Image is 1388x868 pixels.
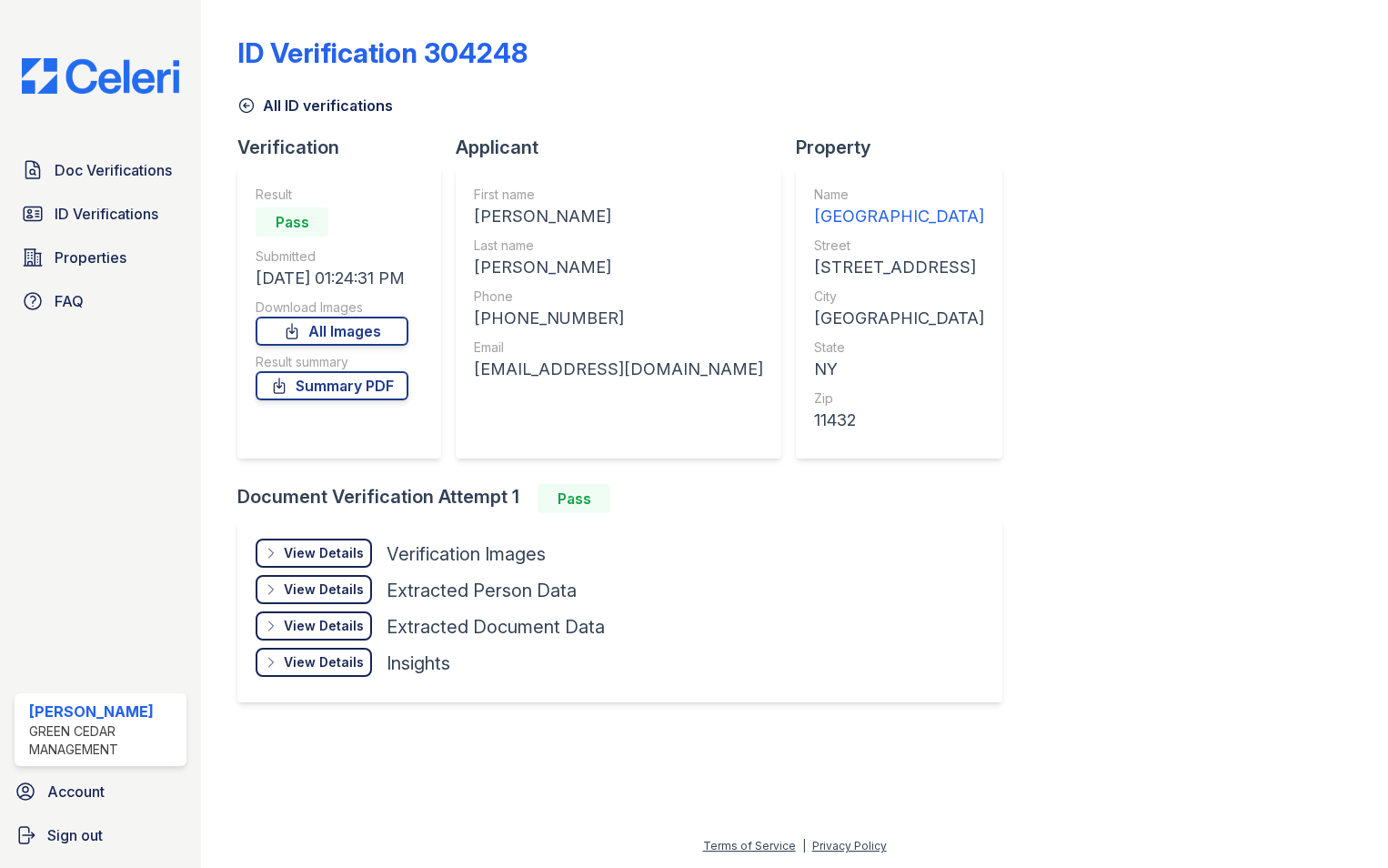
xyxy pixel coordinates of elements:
div: [GEOGRAPHIC_DATA] [814,204,984,229]
span: Account [47,781,105,802]
div: First name [474,186,763,204]
a: Terms of Service [703,839,796,853]
div: Result [256,186,408,204]
div: ID Verification 304248 [237,36,528,69]
div: NY [814,357,984,382]
a: Privacy Policy [812,839,887,853]
div: | [802,839,806,853]
span: Sign out [47,824,103,846]
div: Street [814,237,984,255]
div: [STREET_ADDRESS] [814,255,984,280]
span: Doc Verifications [55,159,172,181]
div: Zip [814,389,984,408]
div: View Details [284,544,364,562]
div: Download Images [256,298,408,317]
div: View Details [284,580,364,599]
div: Green Cedar Management [29,722,179,759]
div: Email [474,338,763,357]
a: All Images [256,317,408,346]
div: Property [796,135,1017,160]
a: ID Verifications [15,196,186,232]
div: Applicant [456,135,796,160]
div: [PERSON_NAME] [29,701,179,722]
div: [GEOGRAPHIC_DATA] [814,306,984,331]
div: Pass [538,484,610,513]
div: Phone [474,288,763,306]
div: Submitted [256,247,408,266]
a: Name [GEOGRAPHIC_DATA] [814,186,984,229]
div: Insights [387,651,450,676]
div: [PHONE_NUMBER] [474,306,763,331]
span: FAQ [55,290,84,312]
a: Sign out [7,817,194,853]
div: State [814,338,984,357]
div: City [814,288,984,306]
a: Doc Verifications [15,152,186,188]
div: Extracted Document Data [387,614,605,640]
a: FAQ [15,283,186,319]
span: Properties [55,247,126,268]
div: [DATE] 01:24:31 PM [256,266,408,291]
div: Last name [474,237,763,255]
div: View Details [284,653,364,671]
div: [EMAIL_ADDRESS][DOMAIN_NAME] [474,357,763,382]
div: Document Verification Attempt 1 [237,484,1017,513]
div: [PERSON_NAME] [474,204,763,229]
div: Verification Images [387,541,546,567]
img: CE_Logo_Blue-a8612792a0a2168367f1c8372b55b34899dd931a85d93a1a3d3e32e68fde9ad4.png [7,58,194,94]
div: Pass [256,207,328,237]
a: Properties [15,239,186,276]
div: Verification [237,135,456,160]
div: 11432 [814,408,984,433]
div: Result summary [256,353,408,371]
span: ID Verifications [55,203,158,225]
a: Account [7,773,194,810]
a: Summary PDF [256,371,408,400]
div: [PERSON_NAME] [474,255,763,280]
div: Extracted Person Data [387,578,577,603]
div: View Details [284,617,364,635]
div: Name [814,186,984,204]
a: All ID verifications [237,95,393,116]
